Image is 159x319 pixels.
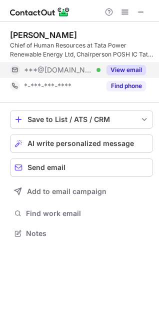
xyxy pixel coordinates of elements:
[10,226,153,240] button: Notes
[10,158,153,176] button: Send email
[106,81,146,91] button: Reveal Button
[10,6,70,18] img: ContactOut v5.3.10
[27,139,134,147] span: AI write personalized message
[26,229,149,238] span: Notes
[10,110,153,128] button: save-profile-one-click
[10,30,77,40] div: [PERSON_NAME]
[10,134,153,152] button: AI write personalized message
[27,115,135,123] div: Save to List / ATS / CRM
[10,182,153,200] button: Add to email campaign
[106,65,146,75] button: Reveal Button
[26,209,149,218] span: Find work email
[10,41,153,59] div: Chief of Human Resources at Tata Power Renewable Energy Ltd, Chairperson POSH IC Tata Power
[10,206,153,220] button: Find work email
[27,163,65,171] span: Send email
[27,187,106,195] span: Add to email campaign
[24,65,93,74] span: ***@[DOMAIN_NAME]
